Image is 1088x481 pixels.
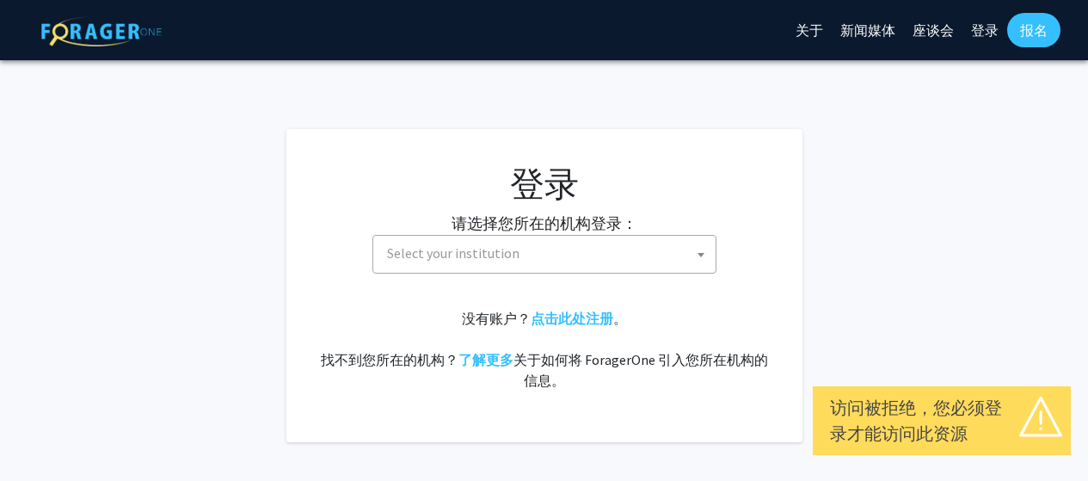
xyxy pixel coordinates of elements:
[452,213,637,233] font: 请选择您所在的机构登录：
[372,235,716,274] span: Select your institution
[913,22,954,39] font: 座谈会
[613,310,627,327] font: 。
[41,16,162,46] img: ForagerOne 标志
[830,397,1002,444] font: 访问被拒绝，您必须登录才能访问此资源
[1020,22,1048,39] font: 报名
[458,351,513,368] font: 了解更多
[387,244,519,262] span: Select your institution
[840,22,895,39] font: 新闻媒体
[513,351,768,389] font: 关于如何将 ForagerOne 引入您所在机构的信息。
[321,351,458,368] font: 找不到您所在的机构？
[531,310,613,327] a: 点击此处注册
[796,22,823,39] font: 关于
[510,163,579,206] font: 登录
[462,310,531,327] font: 没有账户？
[971,22,999,39] font: 登录
[1007,13,1060,47] a: 报名
[458,351,513,368] a: 了解有关将 ForagerOne 引入您所在机构的更多信息
[380,236,716,271] span: Select your institution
